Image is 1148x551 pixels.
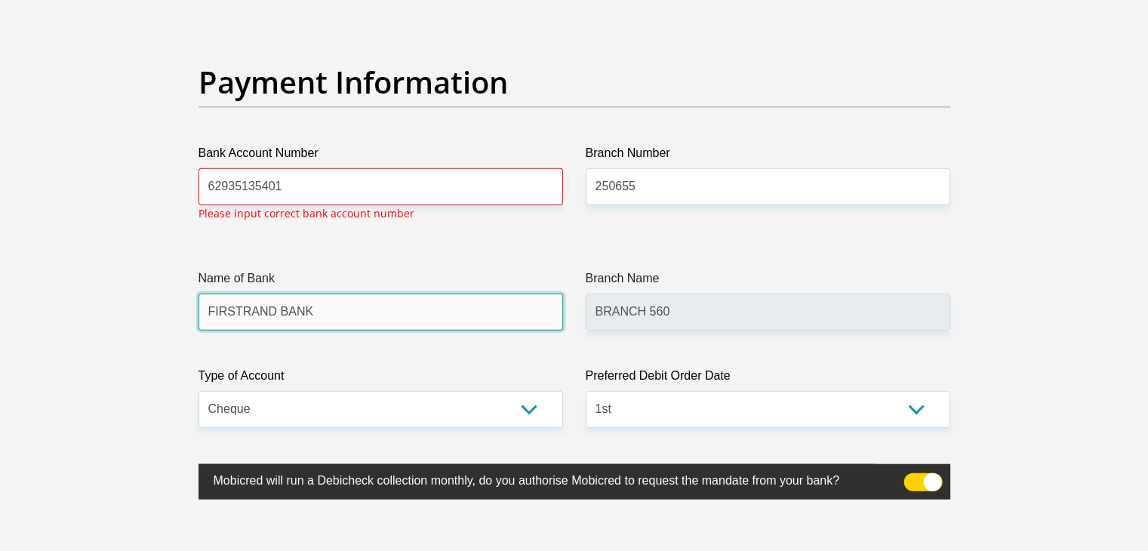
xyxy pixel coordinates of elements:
label: Branch Number [586,144,950,168]
input: Branch Name [586,294,950,331]
input: Branch Number [586,168,950,205]
label: Preferred Debit Order Date [586,367,950,391]
input: Bank Account Number [199,168,563,205]
p: Please input correct bank account number [199,205,414,221]
label: Mobicred will run a Debicheck collection monthly, do you authorise Mobicred to request the mandat... [199,464,875,494]
input: Name of Bank [199,294,563,331]
h2: Payment Information [199,64,950,100]
label: Bank Account Number [199,144,563,168]
label: Name of Bank [199,269,563,294]
label: Branch Name [586,269,950,294]
label: Type of Account [199,367,563,391]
